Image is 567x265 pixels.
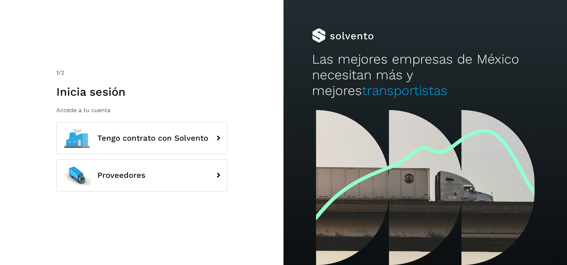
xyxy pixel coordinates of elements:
h1: Inicia sesión [56,85,228,99]
button: Proveedores [56,159,228,191]
button: Tengo contrato con Solvento [56,122,228,154]
h2: Las mejores empresas de México necesitan más y mejores [312,51,539,99]
span: 1 [56,69,58,76]
span: Proveedores [97,171,145,180]
p: Accede a tu cuenta [56,107,228,114]
span: transportistas [362,83,448,98]
div: /2 [56,69,228,77]
span: Tengo contrato con Solvento [97,134,208,142]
